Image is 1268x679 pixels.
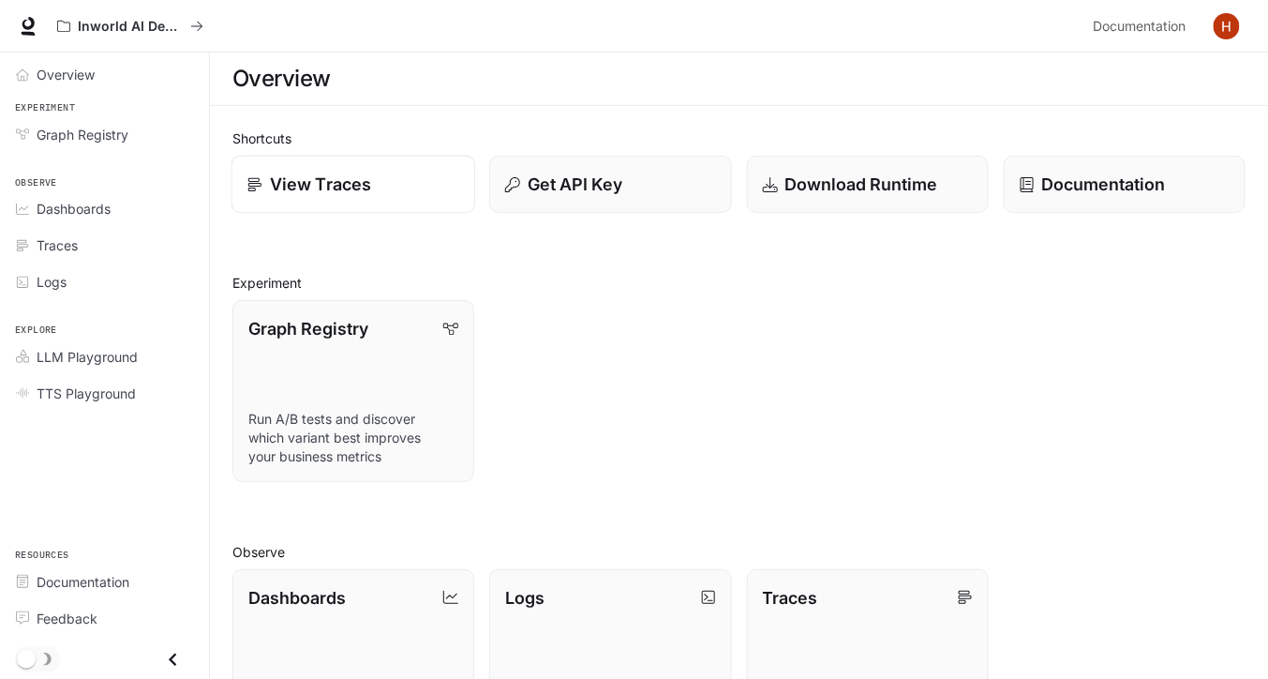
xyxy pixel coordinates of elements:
[37,272,67,292] span: Logs
[232,542,1246,562] h2: Observe
[37,199,111,219] span: Dashboards
[1086,8,1201,45] a: Documentation
[528,172,622,197] p: Get API Key
[785,172,938,197] p: Download Runtime
[248,410,458,466] p: Run A/B tests and discover which variant best improves your business metrics
[232,300,474,482] a: Graph RegistryRun A/B tests and discover which variant best improves your business metrics
[1004,156,1246,213] a: Documentation
[37,65,95,84] span: Overview
[7,340,201,373] a: LLM Playground
[505,585,544,611] p: Logs
[747,156,989,213] a: Download Runtime
[17,648,36,669] span: Dark mode toggle
[7,58,201,91] a: Overview
[37,384,136,403] span: TTS Playground
[248,585,346,611] p: Dashboards
[7,602,201,635] a: Feedback
[232,128,1246,148] h2: Shortcuts
[1042,172,1166,197] p: Documentation
[7,566,201,598] a: Documentation
[7,377,201,410] a: TTS Playground
[37,609,97,628] span: Feedback
[78,19,183,35] p: Inworld AI Demos
[248,316,368,341] p: Graph Registry
[232,273,1246,293] h2: Experiment
[1208,8,1246,45] button: User avatar
[231,156,476,214] a: View Traces
[37,125,128,144] span: Graph Registry
[232,60,331,98] h1: Overview
[1094,15,1186,38] span: Documentation
[7,192,201,225] a: Dashboards
[763,585,818,611] p: Traces
[37,235,78,255] span: Traces
[37,347,138,367] span: LLM Playground
[152,641,194,679] button: Close drawer
[7,265,201,298] a: Logs
[49,8,212,45] button: All workspaces
[1214,13,1240,39] img: User avatar
[7,229,201,262] a: Traces
[37,572,129,592] span: Documentation
[489,156,731,213] button: Get API Key
[7,118,201,151] a: Graph Registry
[270,172,371,197] p: View Traces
